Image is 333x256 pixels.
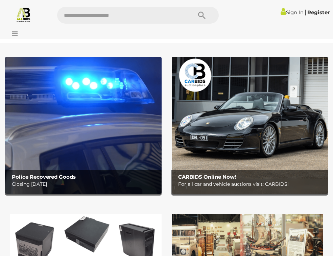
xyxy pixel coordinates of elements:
[185,7,219,24] button: Search
[172,57,328,194] img: CARBIDS Online Now!
[307,9,330,16] a: Register
[5,57,162,194] img: Police Recovered Goods
[16,7,31,23] img: Allbids.com.au
[12,174,76,180] b: Police Recovered Goods
[172,57,328,194] a: CARBIDS Online Now! CARBIDS Online Now! For all car and vehicle auctions visit: CARBIDS!
[5,57,162,194] a: Police Recovered Goods Police Recovered Goods Closing [DATE]
[281,9,304,16] a: Sign In
[178,180,325,188] p: For all car and vehicle auctions visit: CARBIDS!
[305,8,306,16] span: |
[178,174,236,180] b: CARBIDS Online Now!
[12,180,158,188] p: Closing [DATE]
